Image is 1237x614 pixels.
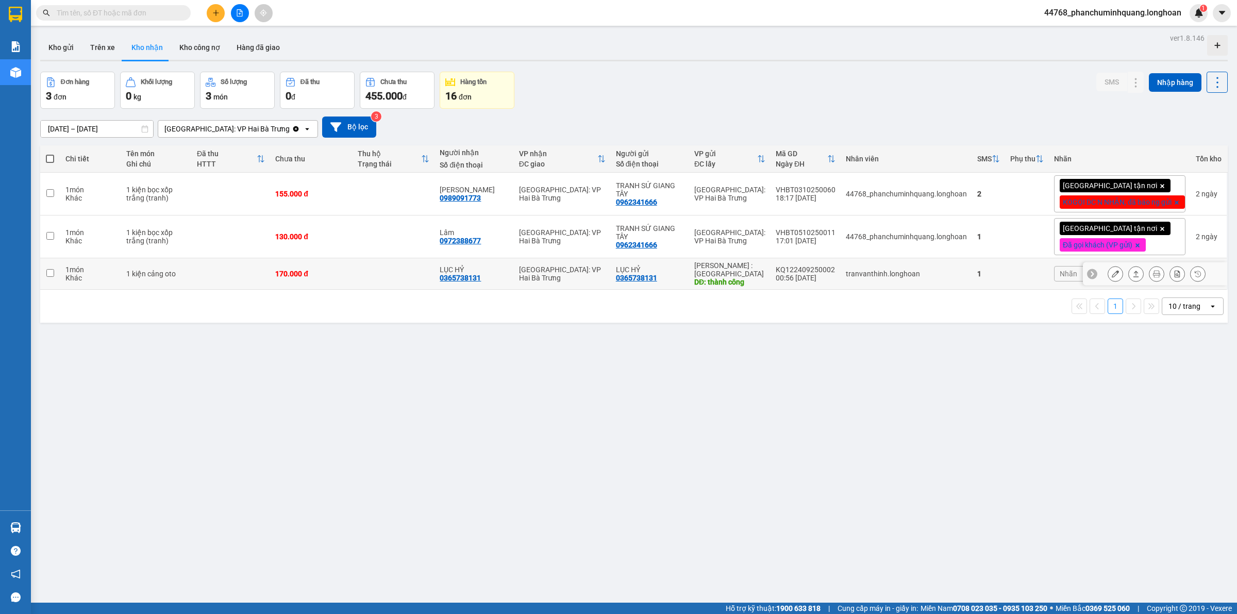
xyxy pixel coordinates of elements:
div: 170.000 đ [275,270,347,278]
strong: 0369 525 060 [1085,604,1130,612]
div: Số lượng [221,78,247,86]
svg: open [303,125,311,133]
th: Toggle SortBy [1005,145,1049,173]
div: Phụ thu [1010,155,1035,163]
div: ĐC lấy [694,160,757,168]
img: warehouse-icon [10,67,21,78]
span: 3 [206,90,211,102]
div: 0365738131 [616,274,657,282]
div: 0972388677 [440,237,481,245]
div: [PERSON_NAME] : [GEOGRAPHIC_DATA] [694,261,765,278]
th: Toggle SortBy [353,145,435,173]
div: Số điện thoại [616,160,684,168]
div: Hàng tồn [460,78,487,86]
span: ngày [1201,233,1217,241]
button: caret-down [1213,4,1231,22]
div: 1 [977,233,1000,241]
span: copyright [1180,605,1187,612]
button: Bộ lọc [322,117,376,138]
button: Hàng đã giao [228,35,288,60]
div: [GEOGRAPHIC_DATA]: VP Hai Bà Trưng [519,265,606,282]
button: Kho công nợ [171,35,228,60]
div: Nhân viên [846,155,967,163]
div: 17:01 [DATE] [776,237,835,245]
div: 1 kiện bọc xốp trắng (tranh) [126,228,187,245]
span: Miền Nam [921,603,1047,614]
div: Tồn kho [1196,155,1222,163]
div: 1 [977,270,1000,278]
th: Toggle SortBy [514,145,611,173]
div: Chưa thu [380,78,407,86]
th: Toggle SortBy [689,145,771,173]
div: TRANH SỨ GIANG TÂY [616,181,684,198]
span: message [11,592,21,602]
div: Đã thu [300,78,320,86]
div: [GEOGRAPHIC_DATA]: VP Hai Bà Trưng [694,186,765,202]
div: Sửa đơn hàng [1108,266,1123,281]
div: DĐ: thành công [694,278,765,286]
div: 1 món [65,265,116,274]
img: icon-new-feature [1194,8,1203,18]
span: đ [403,93,407,101]
span: 455.000 [365,90,403,102]
div: VHBT0310250060 [776,186,835,194]
div: Vũ Văn Duyên [440,186,508,194]
svg: Clear value [292,125,300,133]
button: 1 [1108,298,1123,314]
span: caret-down [1217,8,1227,18]
span: đ [291,93,295,101]
div: [GEOGRAPHIC_DATA]: VP Hai Bà Trưng [164,124,290,134]
span: [GEOGRAPHIC_DATA] tận nơi [1063,224,1157,233]
div: VHBT0510250011 [776,228,835,237]
span: Nhãn [1060,270,1077,278]
div: Chi tiết [65,155,116,163]
button: Trên xe [82,35,123,60]
strong: 1900 633 818 [776,604,821,612]
div: [GEOGRAPHIC_DATA]: VP Hai Bà Trưng [519,186,606,202]
img: logo-vxr [9,7,22,22]
div: 00:56 [DATE] [776,274,835,282]
div: Mã GD [776,150,827,158]
input: Selected Hà Nội: VP Hai Bà Trưng. [291,124,292,134]
div: 18:17 [DATE] [776,194,835,202]
div: Khác [65,194,116,202]
div: Khác [65,274,116,282]
span: Cung cấp máy in - giấy in: [838,603,918,614]
div: 1 món [65,186,116,194]
th: Toggle SortBy [192,145,270,173]
div: Lâm [440,228,508,237]
span: đơn [54,93,66,101]
div: ver 1.8.146 [1170,32,1205,44]
span: plus [212,9,220,16]
div: 2 [977,190,1000,198]
div: LỤC HỶ [616,265,684,274]
div: Khác [65,237,116,245]
div: VP gửi [694,150,757,158]
div: TRANH SỨ GIANG TÂY [616,224,684,241]
span: 0 [126,90,131,102]
th: Toggle SortBy [771,145,841,173]
span: notification [11,569,21,579]
div: Ngày ĐH [776,160,827,168]
span: | [1138,603,1139,614]
div: VP nhận [519,150,597,158]
span: aim [260,9,267,16]
div: 130.000 đ [275,233,347,241]
span: file-add [236,9,243,16]
div: 0989091773 [440,194,481,202]
div: Số điện thoại [440,161,508,169]
span: món [213,93,228,101]
div: 1 món [65,228,116,237]
button: aim [255,4,273,22]
div: Đơn hàng [61,78,89,86]
input: Select a date range. [41,121,153,137]
div: [GEOGRAPHIC_DATA]: VP Hai Bà Trưng [694,228,765,245]
button: Số lượng3món [200,72,275,109]
div: Giao hàng [1128,266,1144,281]
span: Miền Bắc [1056,603,1130,614]
div: Ghi chú [126,160,187,168]
button: Đã thu0đ [280,72,355,109]
strong: 0708 023 035 - 0935 103 250 [953,604,1047,612]
span: ngày [1201,190,1217,198]
span: 1 [1201,5,1205,12]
